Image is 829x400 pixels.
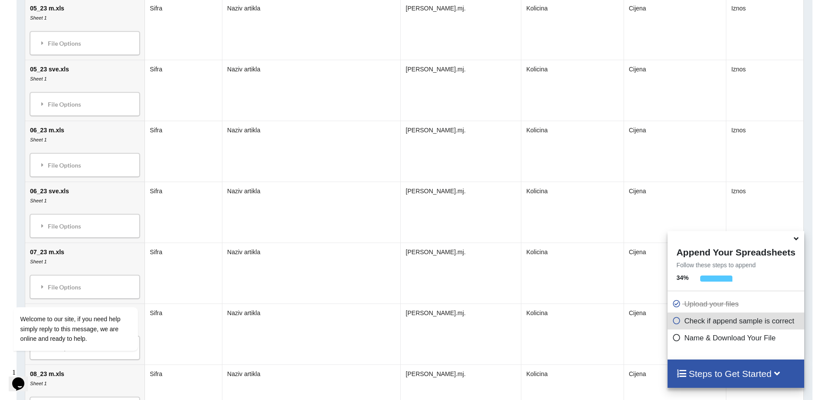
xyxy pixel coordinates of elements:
iframe: chat widget [9,365,37,391]
i: Sheet 1 [30,137,47,142]
td: Cijena [624,60,726,121]
td: Naziv artikla [222,121,400,182]
td: Naziv artikla [222,182,400,242]
div: File Options [33,217,137,235]
p: Check if append sample is correct [672,316,802,326]
td: [PERSON_NAME].mj. [401,121,521,182]
td: Sifra [145,242,222,303]
td: Naziv artikla [222,60,400,121]
td: [PERSON_NAME].mj. [401,242,521,303]
td: 05_23 sve.xls [25,60,144,121]
div: File Options [33,34,137,52]
iframe: chat widget [9,229,165,361]
td: Kolicina [521,303,624,364]
i: Sheet 1 [30,381,47,386]
td: Sifra [145,303,222,364]
h4: Steps to Get Started [676,368,795,379]
p: Follow these steps to append [668,261,804,269]
td: Cijena [624,121,726,182]
td: 06_23 m.xls [25,121,144,182]
td: Sifra [145,121,222,182]
div: File Options [33,156,137,174]
td: Cijena [624,182,726,242]
td: [PERSON_NAME].mj. [401,303,521,364]
td: Kolicina [521,60,624,121]
td: Kolicina [521,182,624,242]
i: Sheet 1 [30,198,47,203]
p: Name & Download Your File [672,333,802,343]
td: Iznos [726,121,804,182]
td: Iznos [726,182,804,242]
i: Sheet 1 [30,76,47,81]
td: Iznos [726,60,804,121]
td: Sifra [145,182,222,242]
td: Naziv artikla [222,303,400,364]
h4: Append Your Spreadsheets [668,245,804,258]
td: Sifra [145,60,222,121]
i: Sheet 1 [30,15,47,20]
td: Kolicina [521,242,624,303]
td: Cijena [624,303,726,364]
td: Cijena [624,242,726,303]
td: [PERSON_NAME].mj. [401,60,521,121]
td: [PERSON_NAME].mj. [401,182,521,242]
div: File Options [33,95,137,113]
b: 34 % [676,274,688,281]
p: Upload your files [672,299,802,309]
td: Naziv artikla [222,242,400,303]
td: Kolicina [521,121,624,182]
td: 06_23 sve.xls [25,182,144,242]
